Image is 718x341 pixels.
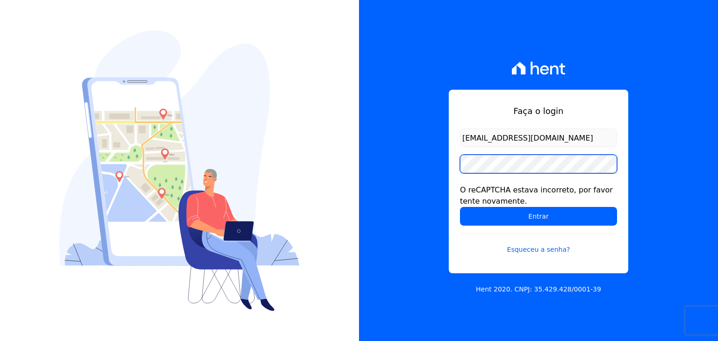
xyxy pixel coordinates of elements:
p: Hent 2020. CNPJ: 35.429.428/0001-39 [476,284,601,294]
div: O reCAPTCHA estava incorreto, por favor tente novamente. [460,185,617,207]
img: Login [59,30,300,311]
a: Esqueceu a senha? [460,233,617,255]
input: Entrar [460,207,617,226]
input: Email [460,128,617,147]
h1: Faça o login [460,105,617,117]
